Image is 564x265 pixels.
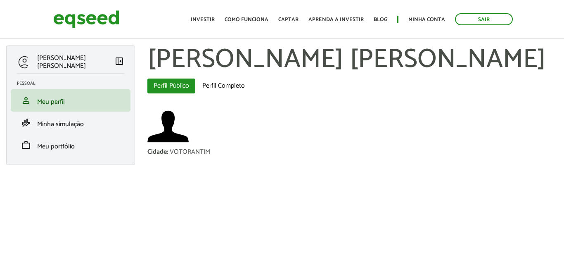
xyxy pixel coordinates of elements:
a: Perfil Público [147,79,195,93]
a: Blog [374,17,387,22]
p: [PERSON_NAME] [PERSON_NAME] [37,54,114,70]
a: Aprenda a investir [308,17,364,22]
div: Cidade [147,149,170,155]
a: Captar [278,17,299,22]
a: finance_modeMinha simulação [17,118,124,128]
span: Meu perfil [37,96,65,107]
a: Sair [455,13,513,25]
a: workMeu portfólio [17,140,124,150]
li: Meu portfólio [11,134,130,156]
span: : [167,146,168,158]
a: Colapsar menu [114,56,124,68]
span: person [21,95,31,105]
li: Minha simulação [11,112,130,134]
span: work [21,140,31,150]
img: EqSeed [53,8,119,30]
span: finance_mode [21,118,31,128]
a: Como funciona [225,17,268,22]
span: Minha simulação [37,119,84,130]
a: Investir [191,17,215,22]
span: Meu portfólio [37,141,75,152]
div: VOTORANTIM [170,149,210,155]
a: Ver perfil do usuário. [147,106,189,147]
img: Foto de JOEL GONÇALVES MARTINS [147,106,189,147]
span: left_panel_close [114,56,124,66]
a: Minha conta [408,17,445,22]
a: personMeu perfil [17,95,124,105]
h2: Pessoal [17,81,130,86]
li: Meu perfil [11,89,130,112]
a: Perfil Completo [196,79,251,93]
h1: [PERSON_NAME] [PERSON_NAME] [147,45,558,74]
